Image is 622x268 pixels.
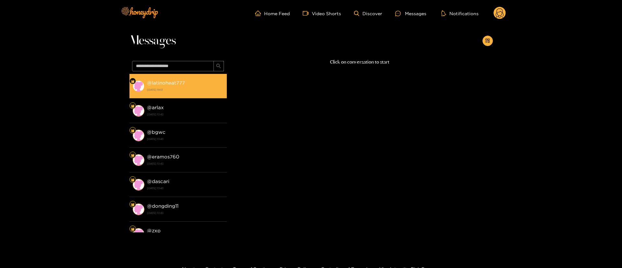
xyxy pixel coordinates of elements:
[147,136,224,142] strong: [DATE] 13:43
[131,227,135,231] img: Fan Level
[147,203,178,209] strong: @ dongding11
[147,179,169,184] strong: @ dascari
[129,33,176,49] span: Messages
[147,105,164,110] strong: @ arlax
[147,210,224,216] strong: [DATE] 13:43
[147,87,224,93] strong: [DATE] 19:51
[227,58,493,66] p: Click on conversation to start
[133,179,144,191] img: conversation
[133,105,144,117] img: conversation
[131,153,135,157] img: Fan Level
[482,36,493,46] button: appstore-add
[131,129,135,133] img: Fan Level
[255,10,290,16] a: Home Feed
[147,111,224,117] strong: [DATE] 13:43
[439,10,481,17] button: Notifications
[395,10,426,17] div: Messages
[131,178,135,182] img: Fan Level
[133,80,144,92] img: conversation
[131,203,135,206] img: Fan Level
[213,61,224,71] button: search
[216,64,221,69] span: search
[303,10,312,16] span: video-camera
[147,129,165,135] strong: @ bgwc
[147,80,185,86] strong: @ latinoheat777
[133,204,144,215] img: conversation
[147,161,224,167] strong: [DATE] 13:43
[485,38,490,44] span: appstore-add
[147,185,224,191] strong: [DATE] 13:43
[354,11,382,16] a: Discover
[133,130,144,141] img: conversation
[131,79,135,83] img: Fan Level
[131,104,135,108] img: Fan Level
[255,10,264,16] span: home
[133,154,144,166] img: conversation
[133,228,144,240] img: conversation
[147,228,161,233] strong: @ zxp
[147,154,179,159] strong: @ eramos760
[303,10,341,16] a: Video Shorts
